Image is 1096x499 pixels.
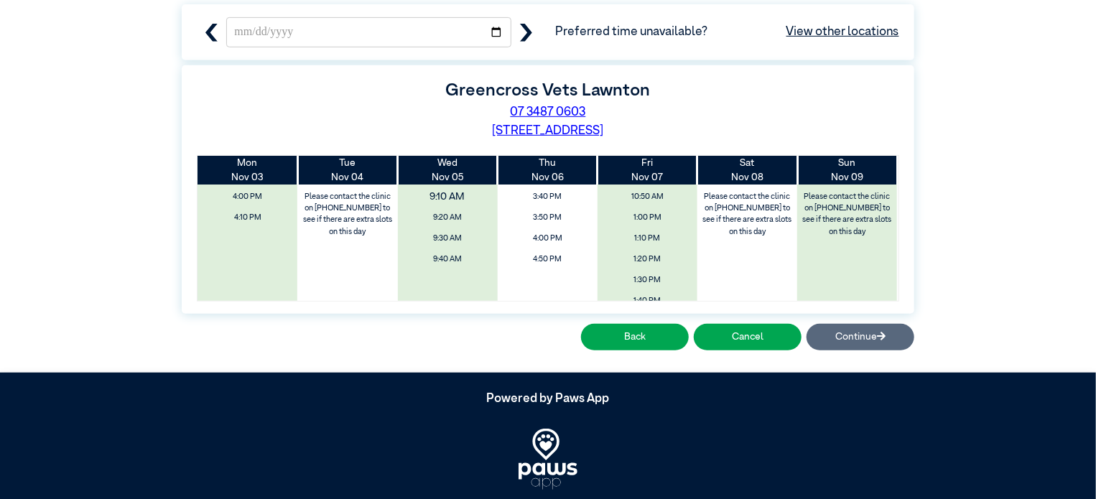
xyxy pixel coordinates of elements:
[498,156,598,185] th: Nov 06
[202,188,293,206] span: 4:00 PM
[401,251,493,269] span: 9:40 AM
[446,82,651,99] label: Greencross Vets Lawnton
[602,230,693,248] span: 1:10 PM
[519,429,577,490] img: PawsApp
[502,209,593,227] span: 3:50 PM
[602,292,693,310] span: 1:40 PM
[797,156,897,185] th: Nov 09
[699,188,797,241] label: Please contact the clinic on [PHONE_NUMBER] to see if there are extra slots on this day
[198,156,297,185] th: Nov 03
[697,156,797,185] th: Nov 08
[502,230,593,248] span: 4:00 PM
[299,188,396,241] label: Please contact the clinic on [PHONE_NUMBER] to see if there are extra slots on this day
[799,188,896,241] label: Please contact the clinic on [PHONE_NUMBER] to see if there are extra slots on this day
[598,156,697,185] th: Nov 07
[502,188,593,206] span: 3:40 PM
[786,23,899,42] a: View other locations
[401,209,493,227] span: 9:20 AM
[182,392,914,406] h5: Powered by Paws App
[602,271,693,289] span: 1:30 PM
[555,23,899,42] span: Preferred time unavailable?
[502,251,593,269] span: 4:50 PM
[493,125,604,137] a: [STREET_ADDRESS]
[694,324,802,350] button: Cancel
[202,209,293,227] span: 4:10 PM
[602,188,693,206] span: 10:50 AM
[602,251,693,269] span: 1:20 PM
[297,156,397,185] th: Nov 04
[581,324,689,350] button: Back
[398,156,498,185] th: Nov 05
[511,106,586,118] a: 07 3487 0603
[602,209,693,227] span: 1:00 PM
[388,185,506,208] span: 9:10 AM
[401,230,493,248] span: 9:30 AM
